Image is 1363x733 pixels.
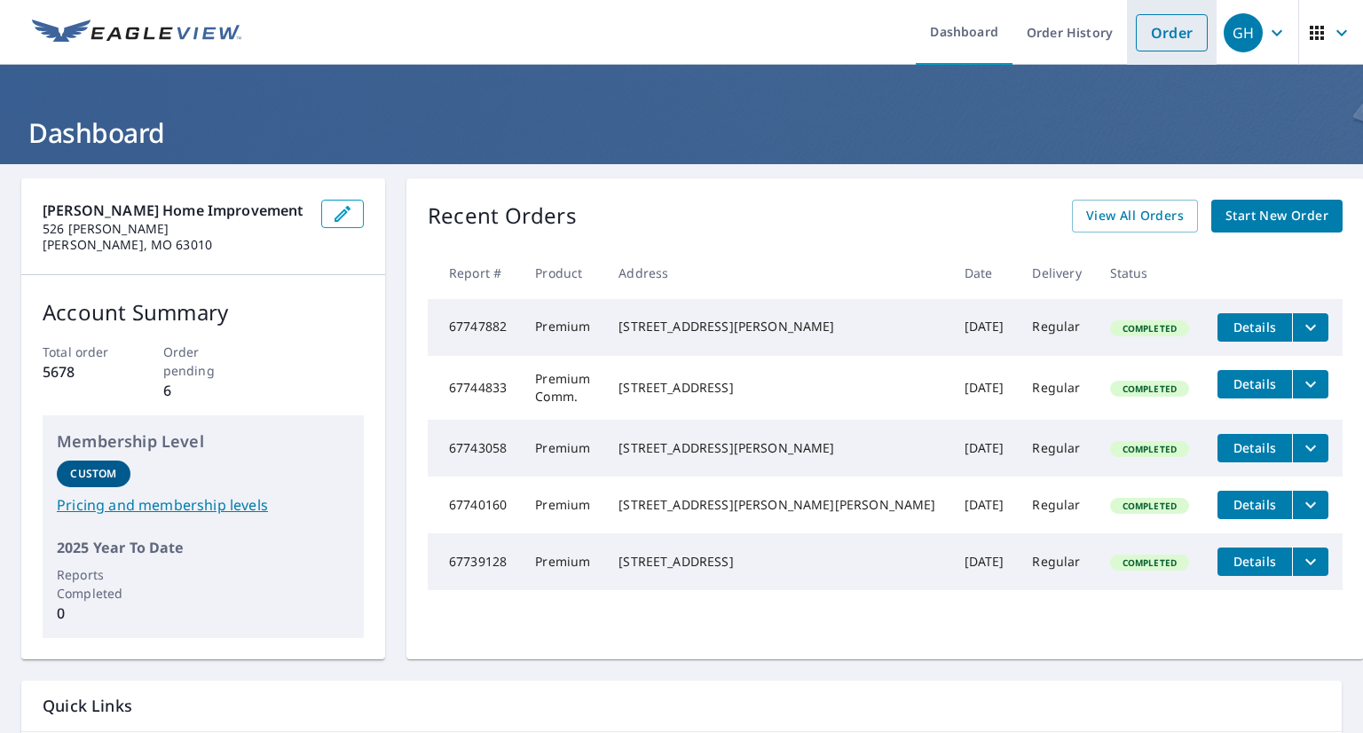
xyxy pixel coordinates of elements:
[43,237,307,253] p: [PERSON_NAME], MO 63010
[1228,553,1281,570] span: Details
[57,603,130,624] p: 0
[521,420,604,477] td: Premium
[1217,491,1292,519] button: detailsBtn-67740160
[950,477,1019,533] td: [DATE]
[1018,299,1095,356] td: Regular
[1112,322,1187,335] span: Completed
[1292,491,1328,519] button: filesDropdownBtn-67740160
[521,533,604,590] td: Premium
[1112,443,1187,455] span: Completed
[950,299,1019,356] td: [DATE]
[428,533,521,590] td: 67739128
[1072,200,1198,233] a: View All Orders
[43,695,1320,717] p: Quick Links
[618,379,935,397] div: [STREET_ADDRESS]
[1112,382,1187,395] span: Completed
[521,299,604,356] td: Premium
[1018,533,1095,590] td: Regular
[43,361,123,382] p: 5678
[163,343,244,380] p: Order pending
[43,296,364,328] p: Account Summary
[618,553,935,571] div: [STREET_ADDRESS]
[428,200,577,233] p: Recent Orders
[1018,356,1095,420] td: Regular
[21,114,1342,151] h1: Dashboard
[1228,439,1281,456] span: Details
[1217,313,1292,342] button: detailsBtn-67747882
[950,420,1019,477] td: [DATE]
[1292,313,1328,342] button: filesDropdownBtn-67747882
[1112,500,1187,512] span: Completed
[1228,496,1281,513] span: Details
[618,439,935,457] div: [STREET_ADDRESS][PERSON_NAME]
[1018,420,1095,477] td: Regular
[428,477,521,533] td: 67740160
[1018,247,1095,299] th: Delivery
[57,494,350,516] a: Pricing and membership levels
[521,247,604,299] th: Product
[521,356,604,420] td: Premium Comm.
[70,466,116,482] p: Custom
[1217,548,1292,576] button: detailsBtn-67739128
[618,496,935,514] div: [STREET_ADDRESS][PERSON_NAME][PERSON_NAME]
[1292,548,1328,576] button: filesDropdownBtn-67739128
[1211,200,1343,233] a: Start New Order
[428,420,521,477] td: 67743058
[1018,477,1095,533] td: Regular
[43,343,123,361] p: Total order
[950,247,1019,299] th: Date
[1225,205,1328,227] span: Start New Order
[57,430,350,453] p: Membership Level
[57,565,130,603] p: Reports Completed
[1224,13,1263,52] div: GH
[1217,434,1292,462] button: detailsBtn-67743058
[43,221,307,237] p: 526 [PERSON_NAME]
[1292,434,1328,462] button: filesDropdownBtn-67743058
[43,200,307,221] p: [PERSON_NAME] Home Improvement
[521,477,604,533] td: Premium
[1096,247,1203,299] th: Status
[1086,205,1184,227] span: View All Orders
[428,356,521,420] td: 67744833
[1136,14,1208,51] a: Order
[1217,370,1292,398] button: detailsBtn-67744833
[1112,556,1187,569] span: Completed
[32,20,241,46] img: EV Logo
[604,247,949,299] th: Address
[1228,375,1281,392] span: Details
[950,356,1019,420] td: [DATE]
[428,247,521,299] th: Report #
[1292,370,1328,398] button: filesDropdownBtn-67744833
[57,537,350,558] p: 2025 Year To Date
[163,380,244,401] p: 6
[950,533,1019,590] td: [DATE]
[1228,319,1281,335] span: Details
[618,318,935,335] div: [STREET_ADDRESS][PERSON_NAME]
[428,299,521,356] td: 67747882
